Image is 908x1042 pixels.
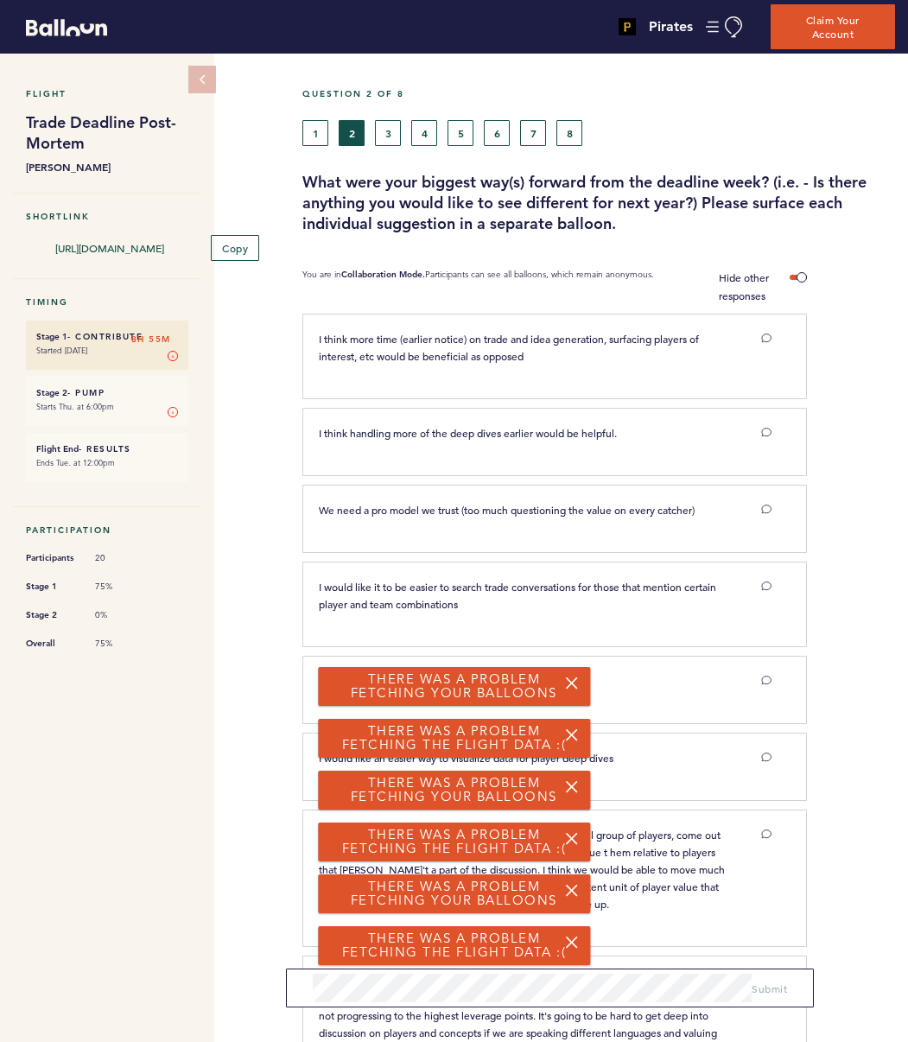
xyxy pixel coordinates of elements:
[95,581,147,593] span: 75%
[211,235,259,261] button: Copy
[222,241,248,255] span: Copy
[36,443,178,454] h6: - Results
[649,16,693,37] h4: Pirates
[319,503,695,517] span: We need a pro model we trust (too much questioning the value on every catcher)
[26,578,78,595] span: Stage 1
[26,607,78,624] span: Stage 2
[318,926,590,965] div: There was a problem fetching the flight data :(
[318,667,590,706] div: There was a problem fetching your balloons
[13,17,107,35] a: Balloon
[341,269,425,280] b: Collaboration Mode.
[95,609,147,621] span: 0%
[36,401,114,412] time: Starts Thu. at 6:00pm
[752,980,787,997] button: Submit
[26,211,188,222] h5: Shortlink
[302,172,895,234] h3: What were your biggest way(s) forward from the deadline week? (i.e. - Is there anything you would...
[448,120,473,146] button: 5
[302,120,328,146] button: 1
[318,823,590,861] div: There was a problem fetching the flight data :(
[752,982,787,995] span: Submit
[319,426,617,440] span: I think handling more of the deep dives earlier would be helpful.
[318,771,590,810] div: There was a problem fetching your balloons
[26,524,188,536] h5: Participation
[36,443,79,454] small: Flight End
[719,270,769,302] span: Hide other responses
[131,331,171,348] span: 8H 55M
[319,332,702,363] span: I think more time (earlier notice) on trade and idea generation, surfacing players of interest, e...
[36,387,67,398] small: Stage 2
[339,120,365,146] button: 2
[771,4,895,49] button: Claim Your Account
[36,457,115,468] time: Ends Tue. at 12:00pm
[706,16,745,38] button: Manage Account
[302,269,654,305] p: You are in Participants can see all balloons, which remain anonymous.
[318,719,590,758] div: There was a problem fetching the flight data :(
[26,296,188,308] h5: Timing
[26,550,78,567] span: Participants
[520,120,546,146] button: 7
[556,120,582,146] button: 8
[375,120,401,146] button: 3
[319,580,719,611] span: I would like it to be easier to search trade conversations for those that mention certain player ...
[484,120,510,146] button: 6
[26,112,188,154] h1: Trade Deadline Post-Mortem
[26,158,188,175] b: [PERSON_NAME]
[36,345,87,356] time: Started [DATE]
[318,874,590,913] div: There was a problem fetching your balloons
[36,331,67,342] small: Stage 1
[36,331,178,342] h6: - Contribute
[36,387,178,398] h6: - Pump
[26,635,78,652] span: Overall
[26,88,188,99] h5: Flight
[95,638,147,650] span: 75%
[95,552,147,564] span: 20
[411,120,437,146] button: 4
[26,19,107,36] svg: Balloon
[302,88,895,99] h5: Question 2 of 8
